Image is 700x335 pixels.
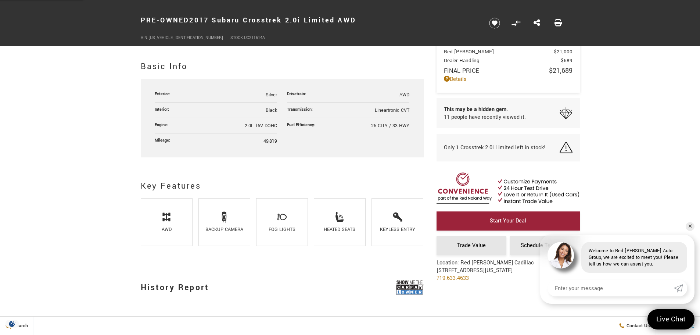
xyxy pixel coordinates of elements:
span: Lineartronic CVT [375,107,409,114]
div: Exterior: [155,91,174,97]
span: $689 [561,57,572,64]
a: Schedule Test Drive [510,236,580,255]
span: Schedule Test Drive [521,242,569,249]
div: Mileage: [155,137,174,143]
section: Click to Open Cookie Consent Modal [4,320,21,328]
div: Backup Camera [204,226,244,233]
span: Start Your Deal [490,217,526,225]
div: Drivetrain: [287,91,310,97]
a: Print this Pre-Owned 2017 Subaru Crosstrek 2.0i Limited AWD [554,18,562,28]
span: VIN: [141,35,148,40]
img: Opt-Out Icon [4,320,21,328]
span: Trade Value [457,242,486,249]
h1: 2017 Subaru Crosstrek 2.0i Limited AWD [141,6,477,35]
div: Transmission: [287,106,316,113]
div: Fuel Efficiency: [287,122,319,128]
div: Location: Red [PERSON_NAME] Cadillac [STREET_ADDRESS][US_STATE] [437,259,534,288]
h2: History Report [141,277,209,298]
span: Live Chat [653,314,689,324]
a: Start Your Deal [437,211,580,231]
span: $21,689 [549,66,572,75]
span: 49,819 [263,138,277,145]
a: Submit [674,280,687,296]
div: Interior: [155,106,173,113]
button: Save vehicle [487,17,503,29]
a: 719.633.4633 [437,274,469,282]
a: Red [PERSON_NAME] $21,000 [444,48,572,55]
span: 26 CITY / 33 HWY [371,122,409,129]
a: Details [444,75,572,83]
span: Only 1 Crosstrek 2.0i Limited left in stock! [444,144,546,152]
img: Show me the Carfax [396,278,424,297]
div: Fog Lights [262,226,302,233]
span: 2.0L 16V DOHC [245,122,277,129]
button: Compare Vehicle [510,18,521,29]
div: Welcome to Red [PERSON_NAME] Auto Group, we are excited to meet you! Please tell us how we can as... [581,242,687,273]
div: Heated Seats [320,226,360,233]
a: Dealer Handling $689 [444,57,572,64]
div: Keyless Entry [377,226,417,233]
span: This may be a hidden gem. [444,106,526,113]
div: AWD [147,226,187,233]
strong: Pre-Owned [141,15,190,25]
div: Engine: [155,122,172,128]
h2: Basic Info [141,60,424,73]
span: Dealer Handling [444,57,561,64]
a: Share this Pre-Owned 2017 Subaru Crosstrek 2.0i Limited AWD [534,18,540,28]
span: Final Price [444,67,549,75]
a: Trade Value [437,236,506,255]
span: Stock: [230,35,244,40]
span: Black [266,107,277,114]
a: Final Price $21,689 [444,66,572,75]
span: $21,000 [554,48,572,55]
span: AWD [399,92,409,98]
a: Live Chat [647,309,694,329]
span: [US_VEHICLE_IDENTIFICATION_NUMBER] [148,35,223,40]
h2: Key Features [141,179,424,193]
span: Red [PERSON_NAME] [444,48,554,55]
span: Contact Us [625,322,650,329]
img: Agent profile photo [548,242,574,268]
span: 11 people have recently viewed it. [444,113,526,121]
input: Enter your message [548,280,674,296]
span: UC211614A [244,35,265,40]
span: Silver [266,92,277,98]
